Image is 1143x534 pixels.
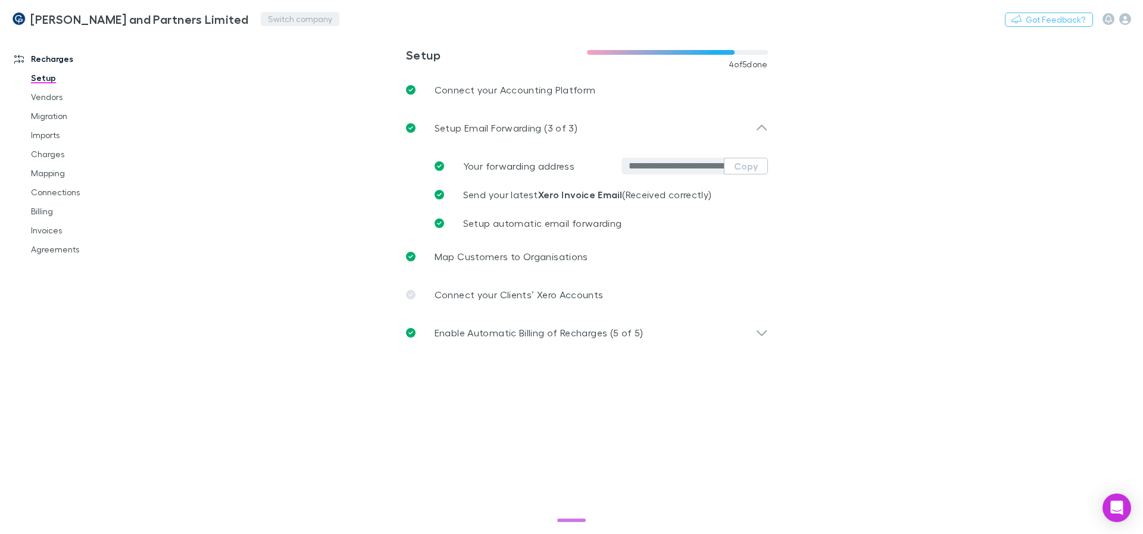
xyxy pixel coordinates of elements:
[435,288,604,302] p: Connect your Clients’ Xero Accounts
[19,126,161,145] a: Imports
[19,107,161,126] a: Migration
[406,48,587,62] h3: Setup
[12,12,26,26] img: Coates and Partners Limited's Logo
[19,164,161,183] a: Mapping
[435,83,596,97] p: Connect your Accounting Platform
[5,5,256,33] a: [PERSON_NAME] and Partners Limited
[729,60,768,69] span: 4 of 5 done
[19,183,161,202] a: Connections
[396,314,777,352] div: Enable Automatic Billing of Recharges (5 of 5)
[435,249,588,264] p: Map Customers to Organisations
[30,12,249,26] h3: [PERSON_NAME] and Partners Limited
[396,238,777,276] a: Map Customers to Organisations
[538,189,623,201] strong: Xero Invoice Email
[396,71,777,109] a: Connect your Accounting Platform
[463,160,574,171] span: Your forwarding address
[425,180,768,209] a: Send your latestXero Invoice Email(Received correctly)
[261,12,339,26] button: Switch company
[463,217,622,229] span: Setup automatic email forwarding
[463,189,712,200] span: Send your latest (Received correctly)
[19,202,161,221] a: Billing
[19,88,161,107] a: Vendors
[1005,13,1093,27] button: Got Feedback?
[19,240,161,259] a: Agreements
[396,276,777,314] a: Connect your Clients’ Xero Accounts
[435,326,644,340] p: Enable Automatic Billing of Recharges (5 of 5)
[435,121,577,135] p: Setup Email Forwarding (3 of 3)
[396,109,777,147] div: Setup Email Forwarding (3 of 3)
[1103,494,1131,522] div: Open Intercom Messenger
[19,145,161,164] a: Charges
[2,49,161,68] a: Recharges
[19,68,161,88] a: Setup
[724,158,768,174] button: Copy
[425,209,768,238] a: Setup automatic email forwarding
[19,221,161,240] a: Invoices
